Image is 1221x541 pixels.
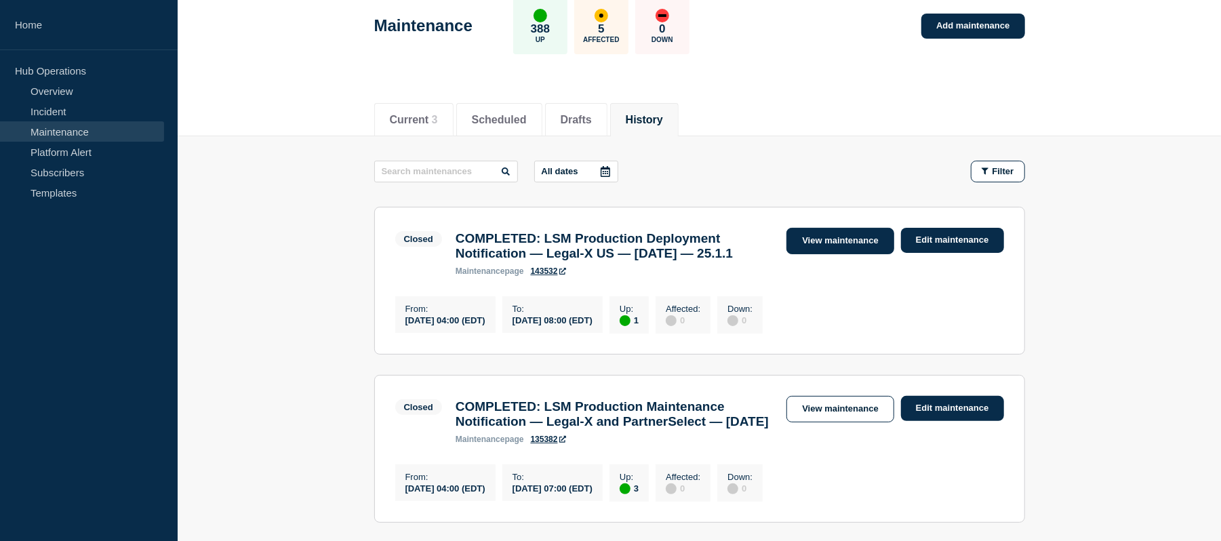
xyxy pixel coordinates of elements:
button: Drafts [561,114,592,126]
span: Filter [993,166,1014,176]
p: Affected : [666,472,700,482]
p: Affected : [666,304,700,314]
a: View maintenance [786,228,894,254]
button: Filter [971,161,1025,182]
a: 143532 [531,266,566,276]
div: disabled [727,483,738,494]
div: disabled [666,315,677,326]
button: All dates [534,161,618,182]
p: To : [513,304,593,314]
div: 0 [727,482,753,494]
p: page [456,266,524,276]
div: [DATE] 04:00 (EDT) [405,314,485,325]
p: Down [652,36,673,43]
p: Down : [727,304,753,314]
span: maintenance [456,266,505,276]
h3: COMPLETED: LSM Production Maintenance Notification — Legal-X and PartnerSelect — [DATE] [456,399,774,429]
div: Closed [404,402,433,412]
p: Up [536,36,545,43]
p: From : [405,472,485,482]
div: 3 [620,482,639,494]
a: Edit maintenance [901,228,1004,253]
p: All dates [542,166,578,176]
div: down [656,9,669,22]
a: View maintenance [786,396,894,422]
div: up [620,483,630,494]
p: 0 [659,22,665,36]
span: maintenance [456,435,505,444]
h1: Maintenance [374,16,473,35]
h3: COMPLETED: LSM Production Deployment Notification — Legal-X US — [DATE] — 25.1.1 [456,231,774,261]
div: 0 [666,314,700,326]
div: disabled [666,483,677,494]
div: 0 [666,482,700,494]
p: 5 [598,22,604,36]
p: From : [405,304,485,314]
div: Closed [404,234,433,244]
div: 0 [727,314,753,326]
div: [DATE] 08:00 (EDT) [513,314,593,325]
a: 135382 [531,435,566,444]
button: History [626,114,663,126]
div: 1 [620,314,639,326]
p: Down : [727,472,753,482]
div: up [620,315,630,326]
div: [DATE] 07:00 (EDT) [513,482,593,494]
p: Affected [583,36,619,43]
div: affected [595,9,608,22]
button: Scheduled [472,114,527,126]
p: Up : [620,472,639,482]
p: To : [513,472,593,482]
div: up [534,9,547,22]
p: 388 [531,22,550,36]
p: page [456,435,524,444]
a: Add maintenance [921,14,1024,39]
button: Current 3 [390,114,438,126]
p: Up : [620,304,639,314]
span: 3 [432,114,438,125]
div: [DATE] 04:00 (EDT) [405,482,485,494]
input: Search maintenances [374,161,518,182]
a: Edit maintenance [901,396,1004,421]
div: disabled [727,315,738,326]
